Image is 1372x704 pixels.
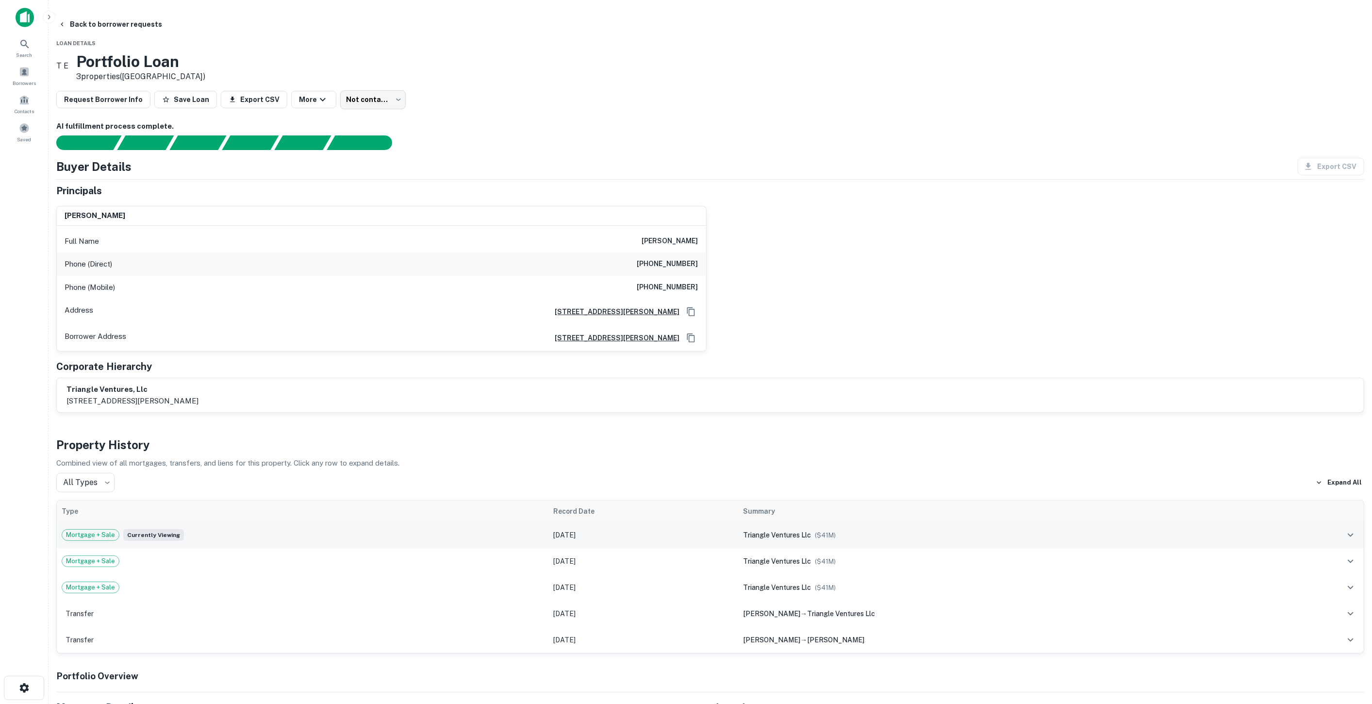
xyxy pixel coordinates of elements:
div: Sending borrower request to AI... [45,135,117,150]
td: [DATE] [548,522,738,548]
div: Principals found, still searching for contact information. This may take time... [274,135,331,150]
div: → [743,608,1261,619]
h6: AI fulfillment process complete. [56,121,1364,132]
td: [DATE] [548,627,738,653]
span: Mortgage + Sale [62,530,119,540]
span: Currently viewing [123,529,184,541]
span: Transfer [62,610,98,618]
span: triangle ventures llc [743,531,811,539]
h6: [PHONE_NUMBER] [637,258,698,270]
p: Borrower Address [65,331,126,345]
button: Copy Address [684,331,698,345]
h4: Property History [56,436,1364,453]
button: expand row [1342,553,1359,570]
button: Request Borrower Info [56,91,150,108]
button: Expand All [1313,475,1364,490]
button: Back to borrower requests [54,16,166,33]
p: 3 properties ([GEOGRAPHIC_DATA]) [76,71,205,83]
span: ($ 41M ) [815,558,836,565]
button: More [291,91,336,108]
div: AI fulfillment process complete. [327,135,404,150]
div: Your request is received and processing... [117,135,174,150]
td: [DATE] [548,574,738,601]
h5: Corporate Hierarchy [56,359,152,374]
h6: [PERSON_NAME] [65,210,125,221]
span: Mortgage + Sale [62,556,119,566]
span: [PERSON_NAME] [743,636,800,644]
button: Export CSV [221,91,287,108]
a: Borrowers [3,63,46,89]
span: Mortgage + Sale [62,583,119,592]
span: [PERSON_NAME] [807,636,864,644]
img: capitalize-icon.png [16,8,34,27]
h6: [PHONE_NUMBER] [637,282,698,293]
h6: [PERSON_NAME] [642,235,698,247]
span: Borrowers [13,79,36,87]
p: T E [56,60,68,72]
h3: Portfolio Loan [76,52,205,71]
a: Search [3,34,46,61]
button: expand row [1342,632,1359,648]
a: [STREET_ADDRESS][PERSON_NAME] [547,333,680,343]
th: Record Date [548,501,738,522]
p: Combined view of all mortgages, transfers, and liens for this property. Click any row to expand d... [56,457,1364,469]
span: [PERSON_NAME] [743,610,800,618]
p: Phone (Direct) [65,258,112,270]
a: Saved [3,119,46,145]
th: Summary [738,501,1266,522]
p: Address [65,304,93,319]
a: [STREET_ADDRESS][PERSON_NAME] [547,306,680,317]
div: Not contacted [340,90,406,109]
span: triangle ventures llc [807,610,875,618]
div: Principals found, AI now looking for contact information... [222,135,279,150]
h6: triangle ventures, llc [66,384,198,395]
h4: Buyer Details [56,158,132,175]
span: Loan Details [56,40,96,46]
button: Copy Address [684,304,698,319]
p: [STREET_ADDRESS][PERSON_NAME] [66,395,198,407]
p: Full Name [65,235,99,247]
span: Transfer [62,636,98,644]
button: Save Loan [154,91,217,108]
div: All Types [56,473,115,492]
span: Contacts [15,107,34,115]
div: Documents found, AI parsing details... [169,135,226,150]
button: expand row [1342,579,1359,596]
span: triangle ventures llc [743,584,811,591]
h5: Principals [56,184,102,198]
span: ($ 41M ) [815,532,836,539]
td: [DATE] [548,548,738,574]
a: Contacts [3,91,46,117]
span: ($ 41M ) [815,584,836,591]
td: [DATE] [548,601,738,627]
span: Search [17,51,33,59]
button: expand row [1342,605,1359,622]
h3: Portfolio Overview [56,669,1364,683]
div: → [743,635,1261,645]
span: Saved [17,135,32,143]
button: expand row [1342,527,1359,543]
p: Phone (Mobile) [65,282,115,293]
th: Type [57,501,548,522]
span: triangle ventures llc [743,557,811,565]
